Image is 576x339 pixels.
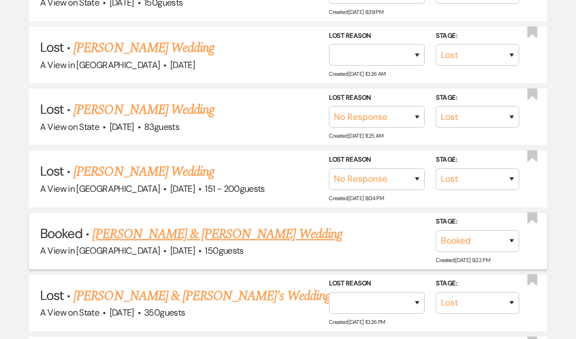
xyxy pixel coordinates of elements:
[329,132,383,139] span: Created: [DATE] 11:25 AM
[329,30,425,42] label: Lost Reason
[40,38,63,56] span: Lost
[329,92,425,104] label: Lost Reason
[40,245,160,256] span: A View in [GEOGRAPHIC_DATA]
[73,100,214,120] a: [PERSON_NAME] Wedding
[40,225,82,242] span: Booked
[73,162,214,182] a: [PERSON_NAME] Wedding
[92,224,342,244] a: [PERSON_NAME] & [PERSON_NAME] Wedding
[110,307,134,318] span: [DATE]
[40,59,160,71] span: A View in [GEOGRAPHIC_DATA]
[73,38,214,58] a: [PERSON_NAME] Wedding
[170,245,195,256] span: [DATE]
[329,70,385,78] span: Created: [DATE] 10:26 AM
[329,8,383,16] span: Created: [DATE] 8:39 PM
[436,256,490,264] span: Created: [DATE] 9:22 PM
[73,286,331,306] a: [PERSON_NAME] & [PERSON_NAME]'s Wedding
[436,216,519,228] label: Stage:
[110,121,134,133] span: [DATE]
[40,162,63,180] span: Lost
[436,30,519,42] label: Stage:
[170,59,195,71] span: [DATE]
[329,278,425,290] label: Lost Reason
[170,183,195,195] span: [DATE]
[329,194,383,201] span: Created: [DATE] 8:04 PM
[40,100,63,118] span: Lost
[144,121,179,133] span: 83 guests
[40,121,99,133] span: A View on State
[436,92,519,104] label: Stage:
[436,154,519,166] label: Stage:
[40,287,63,304] span: Lost
[205,183,264,195] span: 151 - 200 guests
[329,318,385,326] span: Created: [DATE] 10:26 PM
[40,307,99,318] span: A View on State
[329,154,425,166] label: Lost Reason
[436,278,519,290] label: Stage:
[144,307,185,318] span: 350 guests
[205,245,243,256] span: 150 guests
[40,183,160,195] span: A View in [GEOGRAPHIC_DATA]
